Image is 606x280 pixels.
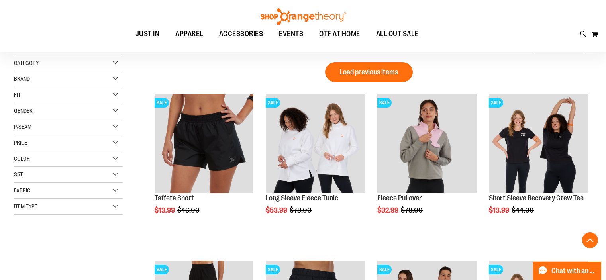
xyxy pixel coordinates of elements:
span: Fabric [14,187,30,194]
span: SALE [266,98,280,108]
span: EVENTS [279,25,303,43]
a: Product image for Fleece PulloverSALE [377,94,477,194]
a: Short Sleeve Recovery Crew Tee [489,194,584,202]
a: Product image for Fleece Long SleeveSALE [266,94,365,194]
span: $53.99 [266,206,288,214]
span: Category [14,60,39,66]
img: Product image for Fleece Long Sleeve [266,94,365,193]
button: Chat with an Expert [533,262,602,280]
div: product [373,90,480,235]
button: Back To Top [582,232,598,248]
span: JUST IN [135,25,160,43]
a: Taffeta Short [155,194,194,202]
span: $46.00 [177,206,201,214]
div: product [262,90,369,235]
span: Item Type [14,203,37,210]
span: $78.00 [401,206,424,214]
img: Main Image of Taffeta Short [155,94,254,193]
span: OTF AT HOME [319,25,360,43]
div: product [151,90,258,235]
img: Shop Orangetheory [259,8,347,25]
a: Fleece Pullover [377,194,422,202]
span: $13.99 [155,206,176,214]
span: SALE [155,265,169,274]
span: Color [14,155,30,162]
span: SALE [266,265,280,274]
span: SALE [377,98,392,108]
span: Brand [14,76,30,82]
button: Load previous items [325,62,413,82]
span: Load previous items [340,68,398,76]
span: Size [14,171,24,178]
div: product [485,90,592,235]
a: Product image for Short Sleeve Recovery Crew TeeSALE [489,94,588,194]
span: $13.99 [489,206,510,214]
span: $32.99 [377,206,400,214]
span: $44.00 [512,206,535,214]
span: Gender [14,108,33,114]
span: $78.00 [290,206,313,214]
img: Product image for Short Sleeve Recovery Crew Tee [489,94,588,193]
span: ALL OUT SALE [376,25,418,43]
span: Price [14,139,27,146]
span: Fit [14,92,21,98]
span: SALE [489,98,503,108]
span: SALE [155,98,169,108]
span: SALE [489,265,503,274]
span: APPAREL [175,25,203,43]
span: SALE [377,265,392,274]
span: Inseam [14,123,31,130]
span: Chat with an Expert [551,267,596,275]
a: Main Image of Taffeta ShortSALE [155,94,254,194]
img: Product image for Fleece Pullover [377,94,477,193]
a: Long Sleeve Fleece Tunic [266,194,338,202]
span: ACCESSORIES [219,25,263,43]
